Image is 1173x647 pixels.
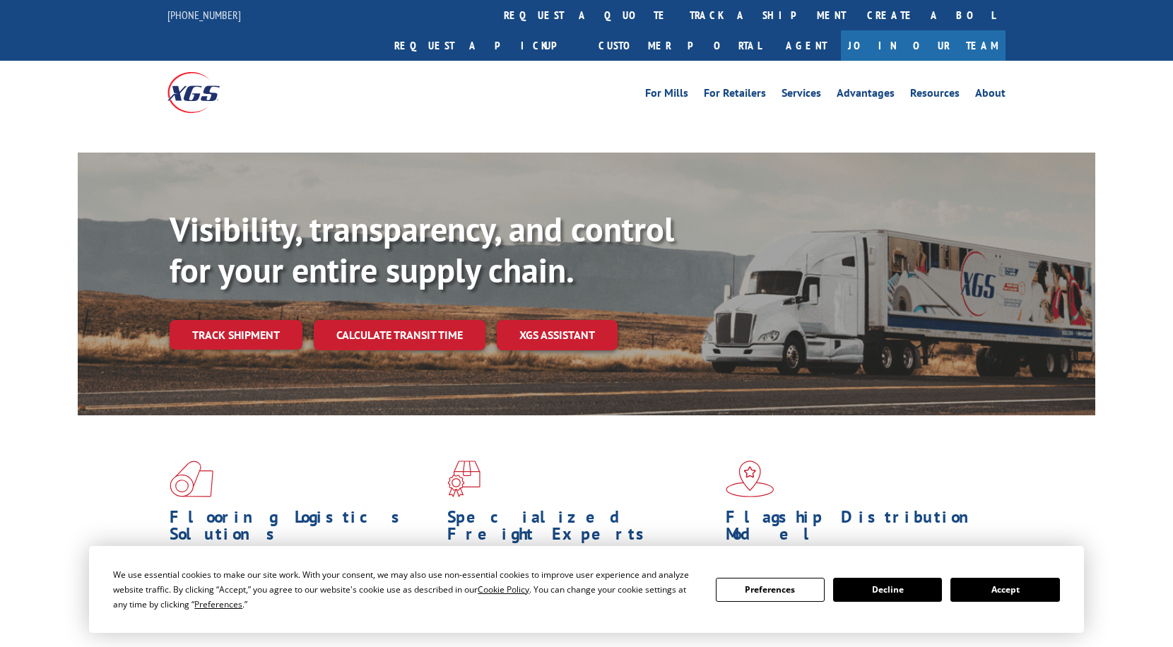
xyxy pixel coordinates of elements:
[841,30,1006,61] a: Join Our Team
[447,509,714,550] h1: Specialized Freight Experts
[113,567,698,612] div: We use essential cookies to make our site work. With your consent, we may also use non-essential ...
[170,509,437,550] h1: Flooring Logistics Solutions
[950,578,1059,602] button: Accept
[384,30,588,61] a: Request a pickup
[89,546,1084,633] div: Cookie Consent Prompt
[837,88,895,103] a: Advantages
[194,598,242,610] span: Preferences
[704,88,766,103] a: For Retailers
[497,320,618,350] a: XGS ASSISTANT
[782,88,821,103] a: Services
[588,30,772,61] a: Customer Portal
[170,207,674,292] b: Visibility, transparency, and control for your entire supply chain.
[726,509,993,550] h1: Flagship Distribution Model
[910,88,960,103] a: Resources
[478,583,529,595] span: Cookie Policy
[975,88,1006,103] a: About
[726,461,774,497] img: xgs-icon-flagship-distribution-model-red
[833,578,942,602] button: Decline
[314,320,485,350] a: Calculate transit time
[645,88,688,103] a: For Mills
[170,461,213,497] img: xgs-icon-total-supply-chain-intelligence-red
[772,30,841,61] a: Agent
[716,578,825,602] button: Preferences
[447,461,481,497] img: xgs-icon-focused-on-flooring-red
[167,8,241,22] a: [PHONE_NUMBER]
[170,320,302,350] a: Track shipment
